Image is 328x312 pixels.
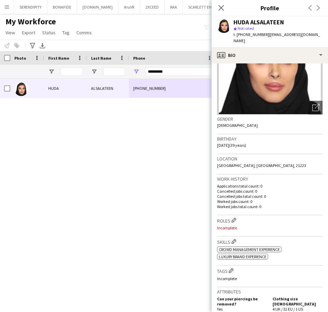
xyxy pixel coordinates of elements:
[212,47,328,63] div: Bio
[217,267,323,274] h3: Tags
[61,68,83,76] input: First Name Filter Input
[217,136,323,142] h3: Birthday
[5,29,15,36] span: View
[217,194,323,199] p: Cancelled jobs total count: 0
[234,32,320,43] span: | [EMAIL_ADDRESS][DOMAIN_NAME]
[74,28,94,37] a: Comms
[234,32,269,37] span: t. [PHONE_NUMBER]
[133,56,145,61] span: Phone
[212,3,328,12] h3: Profile
[77,0,118,14] button: [DOMAIN_NAME]
[217,156,323,162] h3: Location
[14,56,26,61] span: Photo
[146,68,213,76] input: Phone Filter Input
[273,296,323,307] h5: Clothing size [DEMOGRAPHIC_DATA]
[133,69,139,75] button: Open Filter Menu
[44,79,87,98] div: HUDA
[60,28,72,37] a: Tag
[62,29,70,36] span: Tag
[38,41,47,50] app-action-btn: Export XLSX
[217,116,323,122] h3: Gender
[5,16,56,27] span: My Workforce
[28,41,37,50] app-action-btn: Advanced filters
[76,29,92,36] span: Comms
[217,176,323,182] h3: Work history
[309,101,323,115] div: Open photos pop-in
[42,29,55,36] span: Status
[217,204,323,209] p: Worked jobs total count: 0
[217,225,323,230] p: Incomplete
[165,0,183,14] button: RAA
[14,0,47,14] button: SERENDIPITY
[219,254,266,259] span: Luxury brand experience
[217,289,323,295] h3: Attributes
[91,56,111,61] span: Last Name
[273,307,303,312] span: 4 UK / 32 EU / 1 US
[217,163,306,168] span: [GEOGRAPHIC_DATA], [GEOGRAPHIC_DATA], 21223
[238,26,254,31] span: Not rated
[47,0,77,14] button: BONAFIDE
[217,276,323,281] p: Incomplete
[19,28,38,37] a: Export
[140,0,165,14] button: 2XCEED
[217,199,323,204] p: Worked jobs count: 0
[217,217,323,224] h3: Roles
[217,189,323,194] p: Cancelled jobs count: 0
[219,247,280,252] span: Crowd management experience
[14,82,28,96] img: HUDA ALSALATEEN
[217,307,223,312] span: Yes
[217,296,267,307] h5: Can your piercings be removed?
[217,123,258,128] span: [DEMOGRAPHIC_DATA]
[217,183,323,189] p: Applications total count: 0
[129,79,217,98] div: [PHONE_NUMBER]
[3,28,18,37] a: View
[118,0,140,14] button: AruVR
[22,29,35,36] span: Export
[103,68,125,76] input: Last Name Filter Input
[183,0,243,14] button: SCARLETT ENTERTAINMENT
[234,19,284,25] div: HUDA ALSALATEEN
[87,79,129,98] div: ALSALATEEN
[48,69,54,75] button: Open Filter Menu
[39,28,58,37] a: Status
[91,69,97,75] button: Open Filter Menu
[48,56,69,61] span: First Name
[217,238,323,245] h3: Skills
[217,143,246,148] span: [DATE] (39 years)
